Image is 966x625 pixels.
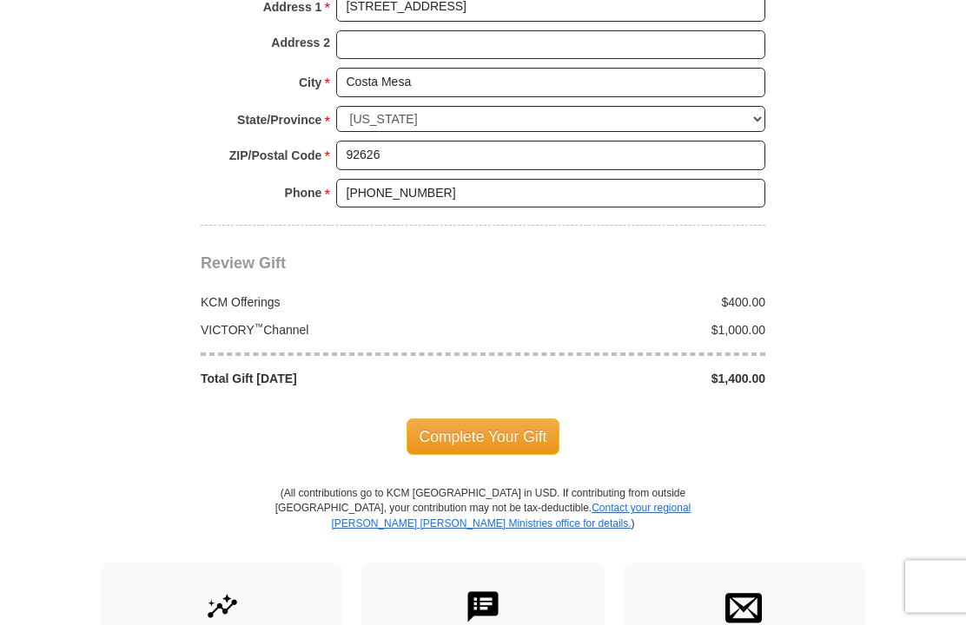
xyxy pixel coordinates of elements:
a: Contact your regional [PERSON_NAME] [PERSON_NAME] Ministries office for details. [331,503,691,530]
div: KCM Offerings [192,294,484,312]
strong: Phone [285,181,322,206]
div: $1,000.00 [483,322,775,339]
div: Total Gift [DATE] [192,371,484,388]
strong: Address 2 [271,31,330,56]
strong: City [299,71,321,95]
div: $1,400.00 [483,371,775,388]
span: Complete Your Gift [407,419,560,456]
span: Review Gift [201,255,286,273]
sup: ™ [255,322,264,332]
strong: State/Province [237,109,321,133]
div: VICTORY Channel [192,322,484,339]
strong: ZIP/Postal Code [229,144,322,168]
p: (All contributions go to KCM [GEOGRAPHIC_DATA] in USD. If contributing from outside [GEOGRAPHIC_D... [275,487,691,562]
div: $400.00 [483,294,775,312]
